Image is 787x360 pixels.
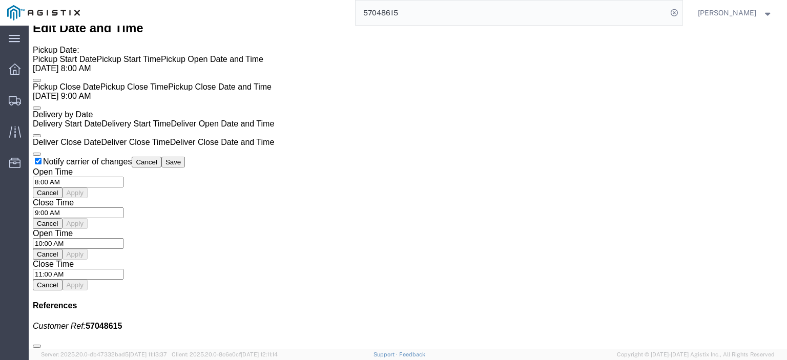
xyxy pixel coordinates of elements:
a: Support [374,351,399,357]
a: Feedback [399,351,425,357]
iframe: FS Legacy Container [29,26,787,349]
span: Server: 2025.20.0-db47332bad5 [41,351,167,357]
span: Copyright © [DATE]-[DATE] Agistix Inc., All Rights Reserved [617,350,775,359]
span: [DATE] 12:11:14 [241,351,278,357]
img: logo [7,5,80,20]
button: [PERSON_NAME] [697,7,773,19]
span: [DATE] 11:13:37 [129,351,167,357]
span: Jesse Jordan [698,7,756,18]
span: Client: 2025.20.0-8c6e0cf [172,351,278,357]
input: Search for shipment number, reference number [356,1,667,25]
